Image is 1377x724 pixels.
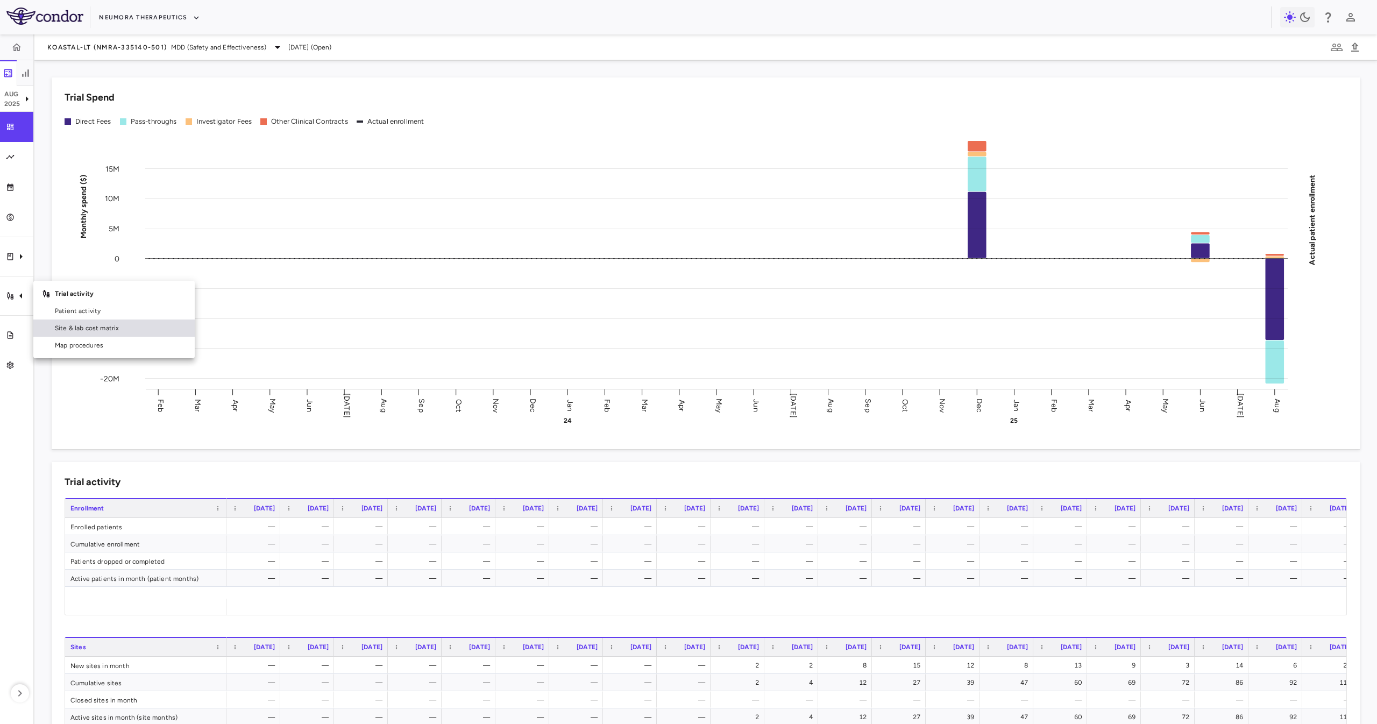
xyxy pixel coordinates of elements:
span: Site & lab cost matrix [55,323,186,333]
span: Map procedures [55,340,186,350]
a: Map procedures [33,337,195,354]
p: Trial activity [55,289,186,299]
a: Patient activity [33,302,195,320]
div: Trial activity [33,285,195,302]
span: Patient activity [55,306,186,316]
a: Site & lab cost matrix [33,320,195,337]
